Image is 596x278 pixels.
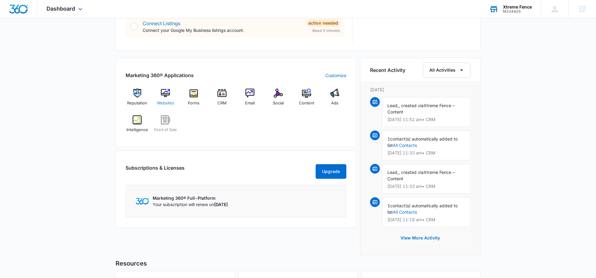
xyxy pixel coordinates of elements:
[312,28,340,33] span: About 5 minutes
[423,63,470,78] button: All Activities
[325,72,346,79] a: Customize
[214,202,228,207] span: [DATE]
[387,136,390,141] span: 1
[387,151,465,155] p: [DATE] 11:33 am • CRM
[126,127,148,133] span: Intelligence
[267,89,290,110] a: Social
[127,100,147,106] span: Reputation
[143,27,302,33] p: Connect your Google My Business listings account.
[182,89,206,110] a: Forms
[387,103,399,108] span: Lead,
[393,143,417,148] a: All Contacts
[136,198,149,204] img: Marketing 360 Logo
[399,103,424,108] span: , created via
[126,72,194,79] h2: Marketing 360® Applications
[116,259,480,268] h5: Resources
[387,170,399,175] span: Lead,
[126,164,185,176] h2: Subscriptions & Licenses
[47,5,75,12] span: Dashboard
[154,115,177,137] a: Point of Sale
[370,66,405,74] h6: Recent Activity
[503,5,532,9] div: account name
[307,19,340,27] div: Action Needed
[153,195,228,201] p: Marketing 360® Full-Platform
[387,184,465,188] p: [DATE] 11:33 am • CRM
[143,20,180,26] a: Connect Listings
[299,100,314,106] span: Content
[238,89,262,110] a: Email
[387,136,458,148] span: contact(s) automatically added to list
[126,89,149,110] a: Reputation
[154,127,177,133] span: Point of Sale
[387,203,458,215] span: contact(s) automatically added to list
[394,231,446,245] button: View More Activity
[370,86,470,93] p: [DATE]
[387,203,390,208] span: 1
[245,100,255,106] span: Email
[188,100,199,106] span: Forms
[387,218,465,222] p: [DATE] 11:18 am • CRM
[503,9,532,14] div: account id
[273,100,284,106] span: Social
[399,170,424,175] span: , created via
[153,201,228,208] p: Your subscription will renew on
[157,100,174,106] span: Websites
[295,89,318,110] a: Content
[393,209,417,215] a: All Contacts
[387,117,465,122] p: [DATE] 11:52 am • CRM
[316,164,346,179] button: Upgrade
[323,89,346,110] a: Ads
[210,89,234,110] a: CRM
[331,100,338,106] span: Ads
[126,115,149,137] a: Intelligence
[217,100,227,106] span: CRM
[154,89,177,110] a: Websites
